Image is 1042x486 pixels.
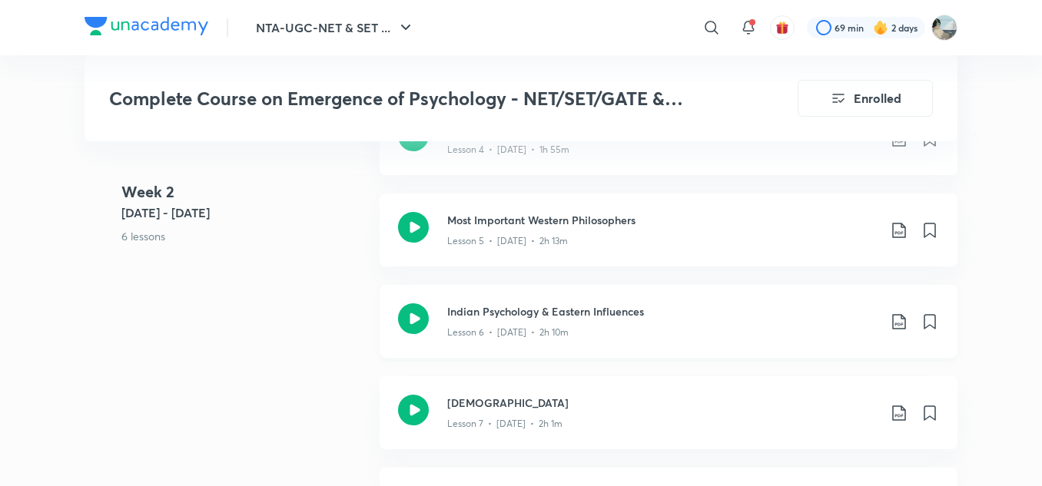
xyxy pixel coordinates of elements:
[447,395,878,411] h3: [DEMOGRAPHIC_DATA]
[121,180,367,203] h4: Week 2
[447,234,568,248] p: Lesson 5 • [DATE] • 2h 13m
[85,17,208,39] a: Company Logo
[85,17,208,35] img: Company Logo
[447,417,562,431] p: Lesson 7 • [DATE] • 2h 1m
[109,88,711,110] h3: Complete Course on Emergence of Psychology - NET/SET/GATE & Clinical Psychology
[798,80,933,117] button: Enrolled
[247,12,424,43] button: NTA-UGC-NET & SET ...
[447,143,569,157] p: Lesson 4 • [DATE] • 1h 55m
[380,376,957,468] a: [DEMOGRAPHIC_DATA]Lesson 7 • [DATE] • 2h 1m
[447,303,878,319] h3: Indian Psychology & Eastern Influences
[380,193,957,285] a: Most Important Western PhilosophersLesson 5 • [DATE] • 2h 13m
[380,102,957,193] a: Important Paradigms in PsychologyLesson 4 • [DATE] • 1h 55m
[447,212,878,228] h3: Most Important Western Philosophers
[770,15,795,40] button: avatar
[447,326,569,339] p: Lesson 6 • [DATE] • 2h 10m
[121,203,367,222] h5: [DATE] - [DATE]
[873,20,888,35] img: streak
[121,228,367,244] p: 6 lessons
[931,15,957,41] img: Sanskrati Shresth
[380,285,957,376] a: Indian Psychology & Eastern InfluencesLesson 6 • [DATE] • 2h 10m
[775,21,789,35] img: avatar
